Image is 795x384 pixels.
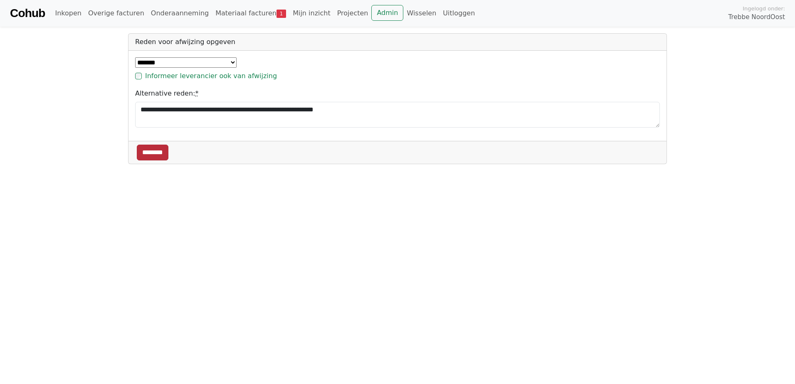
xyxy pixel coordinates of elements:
[212,5,289,22] a: Materiaal facturen1
[334,5,372,22] a: Projecten
[371,5,403,21] a: Admin
[195,89,198,97] abbr: required
[135,89,198,98] label: Alternative reden:
[439,5,478,22] a: Uitloggen
[148,5,212,22] a: Onderaanneming
[10,3,45,23] a: Cohub
[128,34,667,51] div: Reden voor afwijzing opgeven
[277,10,286,18] span: 1
[743,5,785,12] span: Ingelogd onder:
[85,5,148,22] a: Overige facturen
[728,12,785,22] span: Trebbe NoordOost
[52,5,84,22] a: Inkopen
[145,71,277,81] label: Informeer leverancier ook van afwijzing
[289,5,334,22] a: Mijn inzicht
[403,5,439,22] a: Wisselen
